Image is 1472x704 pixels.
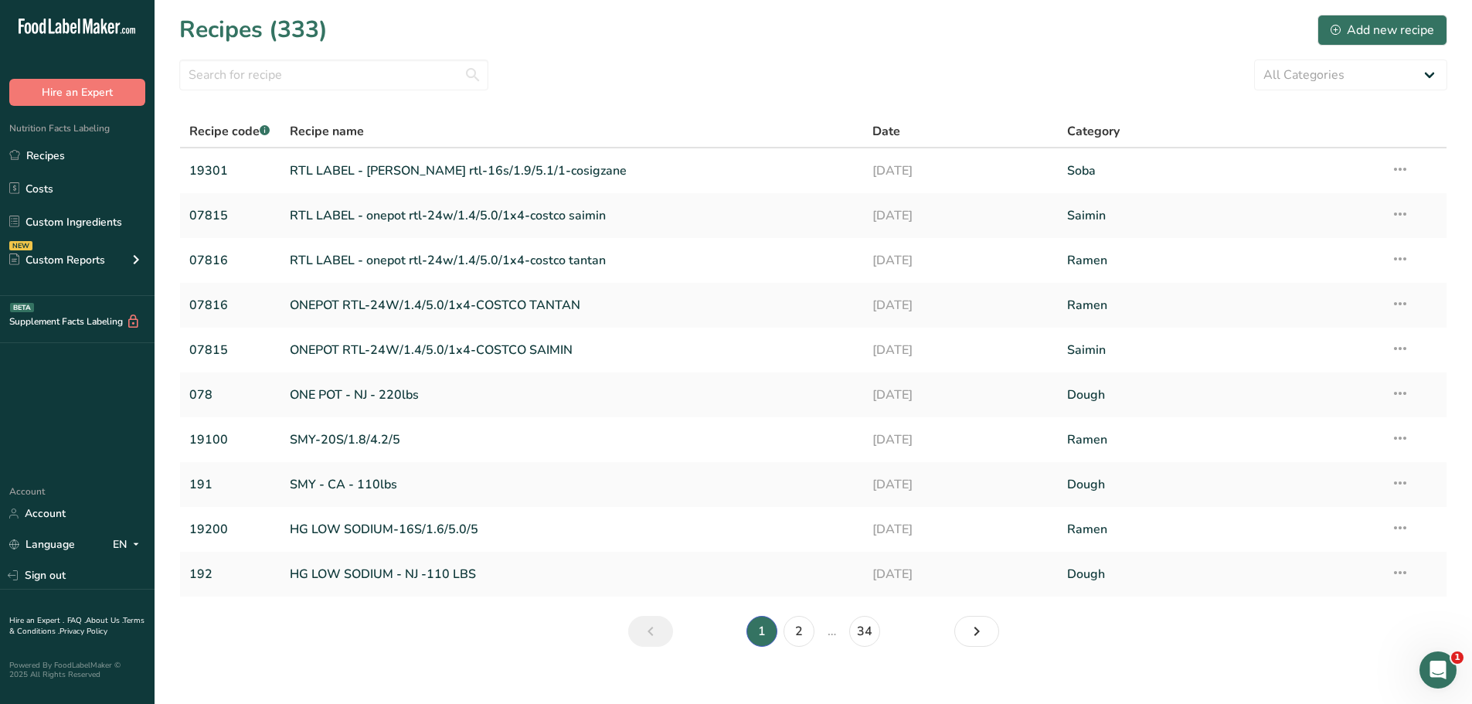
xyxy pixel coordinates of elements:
a: SMY - CA - 110lbs [290,468,855,501]
a: [DATE] [872,379,1049,411]
span: Category [1067,122,1120,141]
span: 1 [1451,651,1464,664]
a: 19301 [189,155,271,187]
a: Page 2. [784,616,814,647]
a: 19200 [189,513,271,546]
a: [DATE] [872,155,1049,187]
a: RTL LABEL - onepot rtl-24w/1.4/5.0/1x4-costco tantan [290,244,855,277]
a: Previous page [628,616,673,647]
input: Search for recipe [179,60,488,90]
a: 07815 [189,334,271,366]
a: HG LOW SODIUM - NJ -110 LBS [290,558,855,590]
a: 192 [189,558,271,590]
a: Language [9,531,75,558]
a: Privacy Policy [59,626,107,637]
a: [DATE] [872,423,1049,456]
div: Add new recipe [1331,21,1434,39]
a: [DATE] [872,334,1049,366]
a: HG LOW SODIUM-16S/1.6/5.0/5 [290,513,855,546]
a: 07815 [189,199,271,232]
a: Ramen [1067,513,1372,546]
a: [DATE] [872,289,1049,321]
a: [DATE] [872,244,1049,277]
a: Ramen [1067,244,1372,277]
a: Dough [1067,379,1372,411]
span: Recipe code [189,123,270,140]
a: [DATE] [872,513,1049,546]
a: FAQ . [67,615,86,626]
div: BETA [10,303,34,312]
a: RTL LABEL - onepot rtl-24w/1.4/5.0/1x4-costco saimin [290,199,855,232]
div: Custom Reports [9,252,105,268]
a: About Us . [86,615,123,626]
a: SMY-20S/1.8/4.2/5 [290,423,855,456]
span: Date [872,122,900,141]
a: Hire an Expert . [9,615,64,626]
div: EN [113,536,145,554]
button: Add new recipe [1317,15,1447,46]
a: [DATE] [872,468,1049,501]
a: [DATE] [872,199,1049,232]
a: Saimin [1067,334,1372,366]
a: Dough [1067,468,1372,501]
a: 07816 [189,289,271,321]
a: 19100 [189,423,271,456]
a: 07816 [189,244,271,277]
a: 191 [189,468,271,501]
div: Powered By FoodLabelMaker © 2025 All Rights Reserved [9,661,145,679]
a: Next page [954,616,999,647]
button: Hire an Expert [9,79,145,106]
a: ONEPOT RTL-24W/1.4/5.0/1x4-COSTCO SAIMIN [290,334,855,366]
a: ONE POT - NJ - 220lbs [290,379,855,411]
a: ONEPOT RTL-24W/1.4/5.0/1x4-COSTCO TANTAN [290,289,855,321]
a: Terms & Conditions . [9,615,144,637]
div: NEW [9,241,32,250]
a: RTL LABEL - [PERSON_NAME] rtl-16s/1.9/5.1/1-cosigzane [290,155,855,187]
a: [DATE] [872,558,1049,590]
a: Ramen [1067,423,1372,456]
iframe: Intercom live chat [1419,651,1457,689]
a: 078 [189,379,271,411]
h1: Recipes (333) [179,12,328,47]
a: Ramen [1067,289,1372,321]
span: Recipe name [290,122,364,141]
a: Dough [1067,558,1372,590]
a: Saimin [1067,199,1372,232]
a: Page 34. [849,616,880,647]
a: Soba [1067,155,1372,187]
